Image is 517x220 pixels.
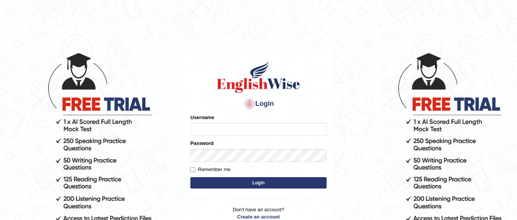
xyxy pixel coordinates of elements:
[190,167,195,172] input: Remember me
[190,140,213,147] label: Password
[190,98,327,110] h4: Login
[190,114,214,121] label: Username
[190,166,230,173] label: Remember me
[190,177,327,189] button: Login
[215,60,302,94] img: Logo of English Wise sign in for intelligent practice with AI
